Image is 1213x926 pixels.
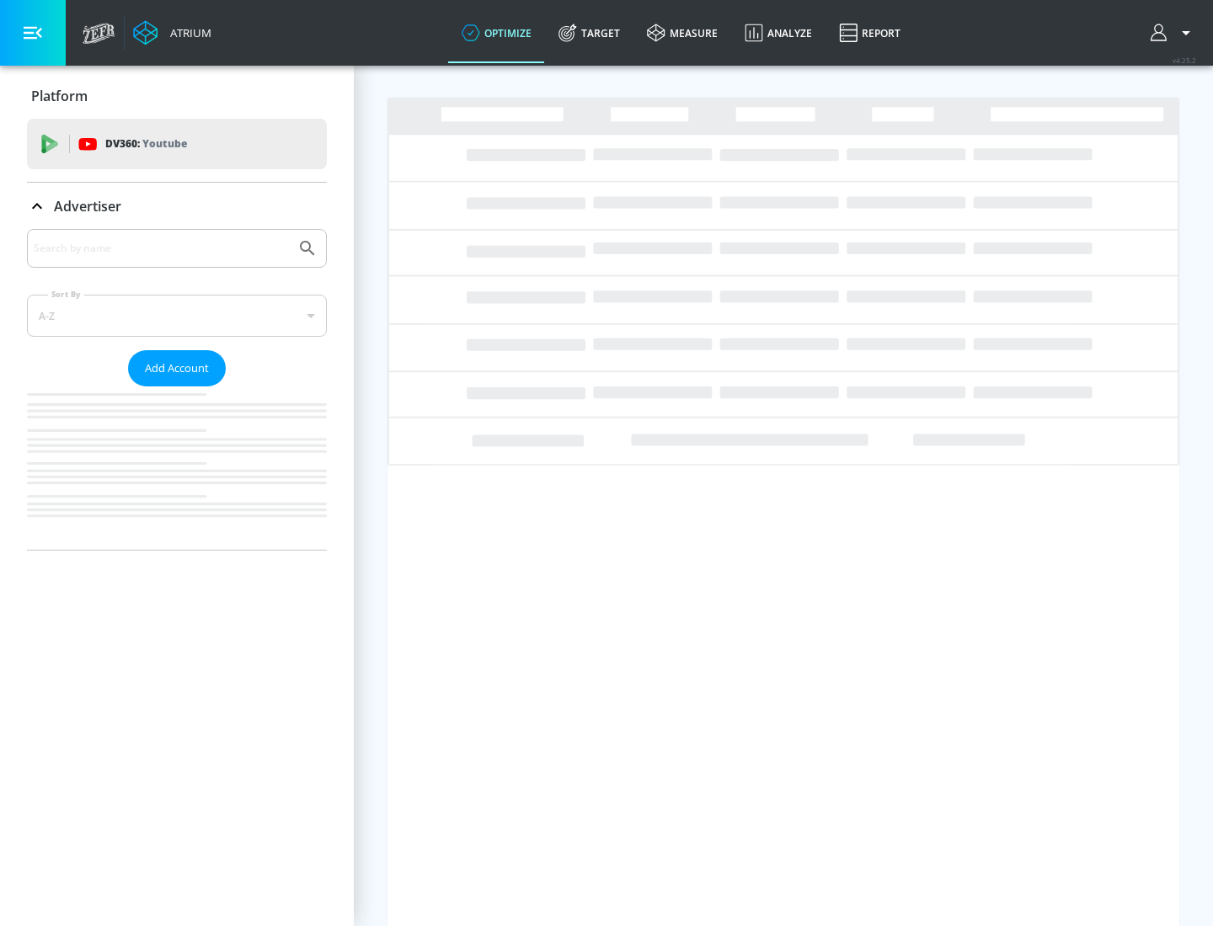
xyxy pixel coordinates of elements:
div: Platform [27,72,327,120]
a: optimize [448,3,545,63]
p: Advertiser [54,197,121,216]
div: DV360: Youtube [27,119,327,169]
button: Add Account [128,350,226,386]
p: DV360: [105,135,187,153]
div: A-Z [27,295,327,337]
label: Sort By [48,289,84,300]
div: Advertiser [27,229,327,550]
nav: list of Advertiser [27,386,327,550]
input: Search by name [34,237,289,259]
a: Report [826,3,914,63]
div: Atrium [163,25,211,40]
a: Analyze [731,3,826,63]
div: Advertiser [27,183,327,230]
p: Youtube [142,135,187,152]
a: Atrium [133,20,211,45]
span: v 4.25.2 [1173,56,1196,65]
a: Target [545,3,633,63]
a: measure [633,3,731,63]
p: Platform [31,87,88,105]
span: Add Account [145,359,209,378]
